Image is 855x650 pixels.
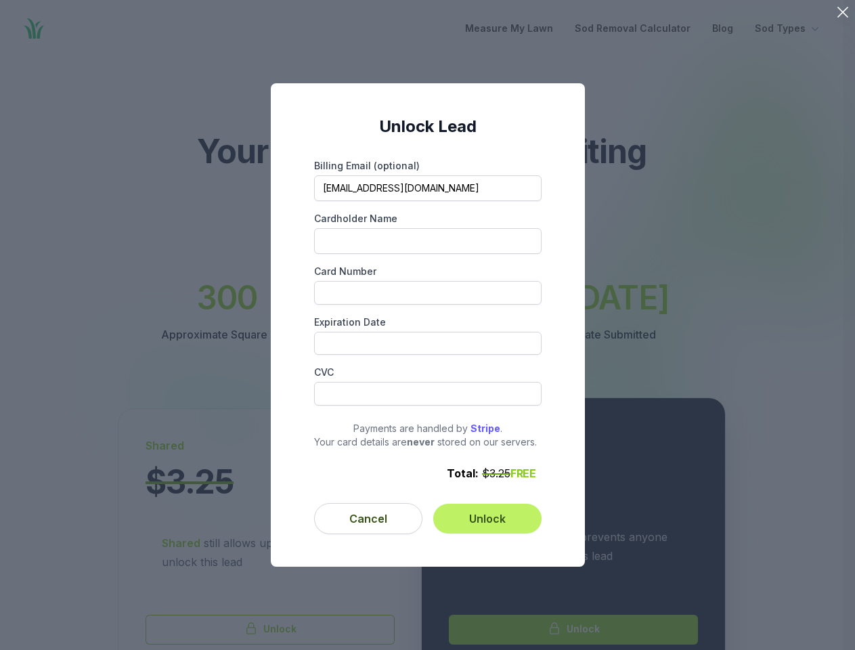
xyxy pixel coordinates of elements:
[314,316,542,329] label: Expiration Date
[510,467,535,480] span: FREE
[323,388,533,399] iframe: Secure payment input frame
[314,265,542,278] label: Card Number
[314,212,542,225] label: Cardholder Name
[323,338,533,349] iframe: Secure payment input frame
[433,504,542,534] button: Unlock
[314,159,542,173] label: Billing Email (optional)
[447,467,479,480] strong: Total:
[314,503,422,534] button: Cancel
[407,436,435,448] strong: never
[482,467,510,480] span: $3.25
[314,422,542,435] p: Payments are handled by .
[314,366,542,379] label: CVC
[470,422,500,434] a: Stripe
[323,287,533,299] iframe: Secure payment input frame
[314,435,542,449] p: Your card details are stored on our servers.
[314,116,542,137] h2: Unlock Lead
